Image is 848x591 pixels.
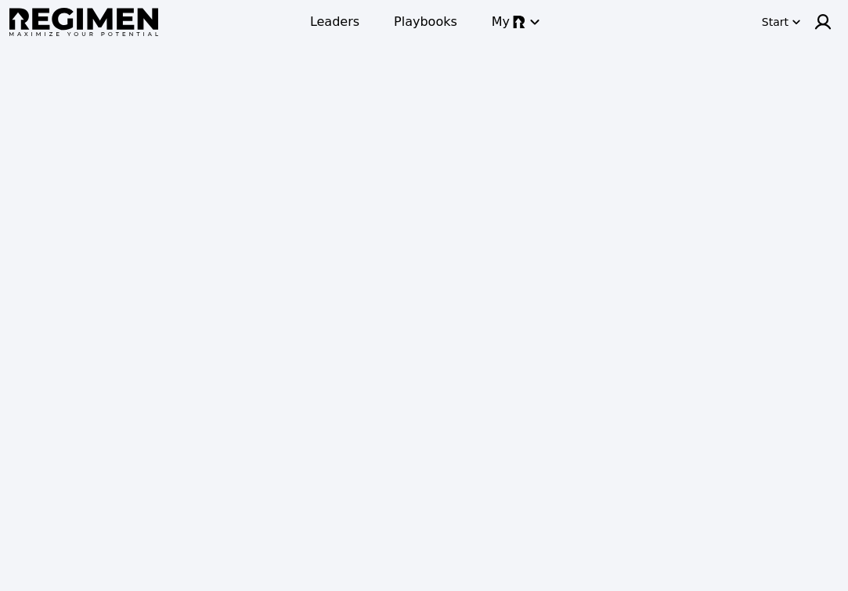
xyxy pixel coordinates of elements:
[762,14,788,30] div: Start
[814,13,832,31] img: user icon
[482,8,547,36] button: My
[301,8,369,36] a: Leaders
[492,13,510,31] span: My
[394,13,457,31] span: Playbooks
[310,13,359,31] span: Leaders
[384,8,467,36] a: Playbooks
[9,8,158,37] img: Regimen logo
[759,9,804,34] button: Start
